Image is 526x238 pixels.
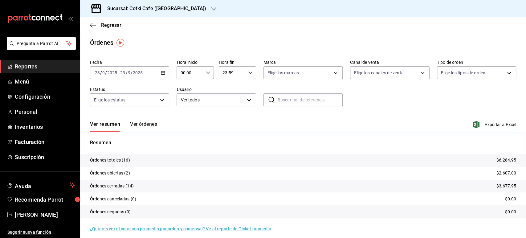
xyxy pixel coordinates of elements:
span: / [105,70,107,75]
p: Órdenes totales (16) [90,157,130,163]
span: Elige los estatus [94,97,125,103]
span: Elige las marcas [267,70,299,76]
span: Pregunta a Parrot AI [17,40,66,47]
span: Sugerir nueva función [7,229,75,236]
p: $6,284.95 [496,157,516,163]
span: Elige los tipos de orden [441,70,485,76]
button: Exportar a Excel [474,121,516,128]
p: $2,607.00 [496,170,516,176]
span: Ver todos [181,97,244,103]
span: Configuración [15,92,75,101]
input: Buscar no. de referencia [278,94,343,106]
span: Menú [15,77,75,86]
label: Canal de venta [350,60,429,64]
button: open_drawer_menu [68,16,73,21]
p: $0.00 [505,196,516,202]
div: navigation tabs [90,121,157,132]
span: Elige los canales de venta [354,70,403,76]
p: $0.00 [505,209,516,215]
div: Órdenes [90,38,113,47]
p: $3,677.95 [496,183,516,189]
span: Suscripción [15,153,75,161]
span: Personal [15,108,75,116]
p: Órdenes abiertas (2) [90,170,130,176]
label: Estatus [90,87,169,92]
p: Resumen [90,139,516,146]
span: Ayuda [15,181,67,189]
input: -- [120,70,125,75]
a: Pregunta a Parrot AI [4,45,76,51]
span: [PERSON_NAME] [15,211,75,219]
h3: Sucursal: Cofki Cafe ([GEOGRAPHIC_DATA]) [102,5,206,12]
span: Recomienda Parrot [15,195,75,204]
span: / [100,70,102,75]
span: / [131,70,133,75]
input: -- [95,70,100,75]
label: Marca [263,60,343,64]
label: Tipo de orden [437,60,516,64]
p: Órdenes negadas (0) [90,209,131,215]
p: Órdenes canceladas (0) [90,196,136,202]
span: / [125,70,127,75]
label: Hora fin [219,60,256,64]
span: Facturación [15,138,75,146]
span: Reportes [15,62,75,71]
span: Inventarios [15,123,75,131]
input: -- [102,70,105,75]
input: -- [128,70,131,75]
span: Regresar [101,22,121,28]
label: Usuario [177,87,256,92]
button: Regresar [90,22,121,28]
label: Fecha [90,60,169,64]
button: Ver órdenes [130,121,157,132]
p: Órdenes cerradas (14) [90,183,134,189]
span: - [118,70,119,75]
a: ¿Quieres ver el consumo promedio por orden y comensal? Ve al reporte de Ticket promedio [90,226,271,231]
input: ---- [133,70,143,75]
input: ---- [107,70,117,75]
label: Hora inicio [177,60,214,64]
button: Pregunta a Parrot AI [7,37,76,50]
img: Tooltip marker [116,39,124,47]
button: Ver resumen [90,121,120,132]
